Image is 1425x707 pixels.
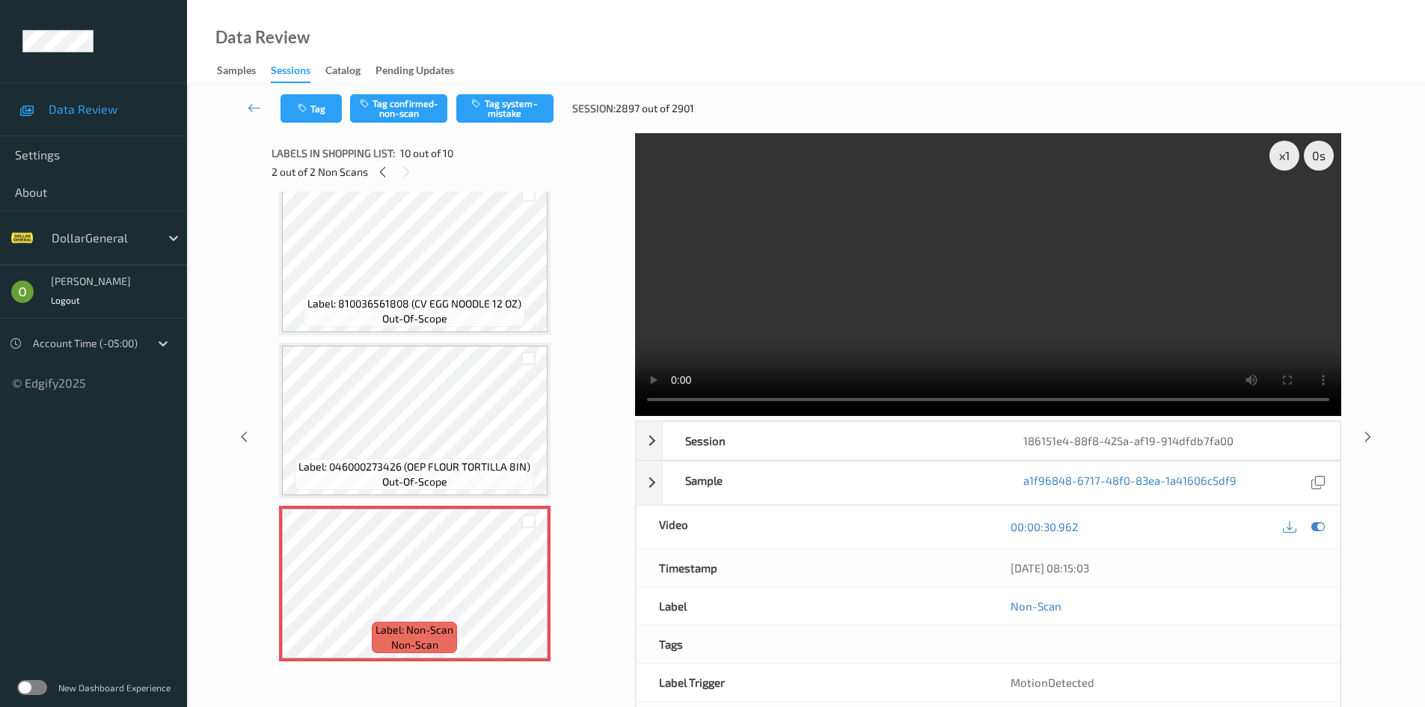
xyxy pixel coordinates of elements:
a: Catalog [325,61,376,82]
span: 10 out of 10 [400,146,453,161]
span: Label: 810036561808 (CV EGG NOODLE 12 OZ) [307,296,521,311]
div: x 1 [1269,141,1299,171]
div: Samples [217,63,256,82]
div: Catalog [325,63,361,82]
span: non-scan [391,637,438,652]
div: Sample [663,462,1001,504]
a: a1f96848-6717-48f0-83ea-1a41606c5df9 [1023,473,1236,493]
div: Session186151e4-88f8-425a-af19-914dfdb7fa00 [636,421,1340,460]
div: 2 out of 2 Non Scans [272,162,625,181]
span: Labels in shopping list: [272,146,395,161]
div: Tags [637,625,988,663]
div: Label [637,587,988,625]
a: Non-Scan [1011,599,1061,613]
a: Samples [217,61,271,82]
span: out-of-scope [382,474,447,489]
a: Pending Updates [376,61,469,82]
div: Data Review [215,30,310,45]
div: Label Trigger [637,664,988,701]
span: out-of-scope [382,311,447,326]
div: Video [637,506,988,548]
a: Sessions [271,61,325,83]
div: 0 s [1304,141,1334,171]
span: Label: Non-Scan [376,622,453,637]
span: Session: [572,101,616,116]
button: Tag confirmed-non-scan [350,94,447,123]
div: Timestamp [637,549,988,587]
div: 186151e4-88f8-425a-af19-914dfdb7fa00 [1001,422,1339,459]
span: 2897 out of 2901 [616,101,694,116]
button: Tag [281,94,342,123]
a: 00:00:30.962 [1011,519,1078,534]
div: Session [663,422,1001,459]
div: MotionDetected [988,664,1340,701]
div: Pending Updates [376,63,454,82]
span: Label: 046000273426 (OEP FLOUR TORTILLA 8IN) [298,459,530,474]
div: Samplea1f96848-6717-48f0-83ea-1a41606c5df9 [636,461,1340,505]
button: Tag system-mistake [456,94,554,123]
div: [DATE] 08:15:03 [1011,560,1317,575]
div: Sessions [271,63,310,83]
